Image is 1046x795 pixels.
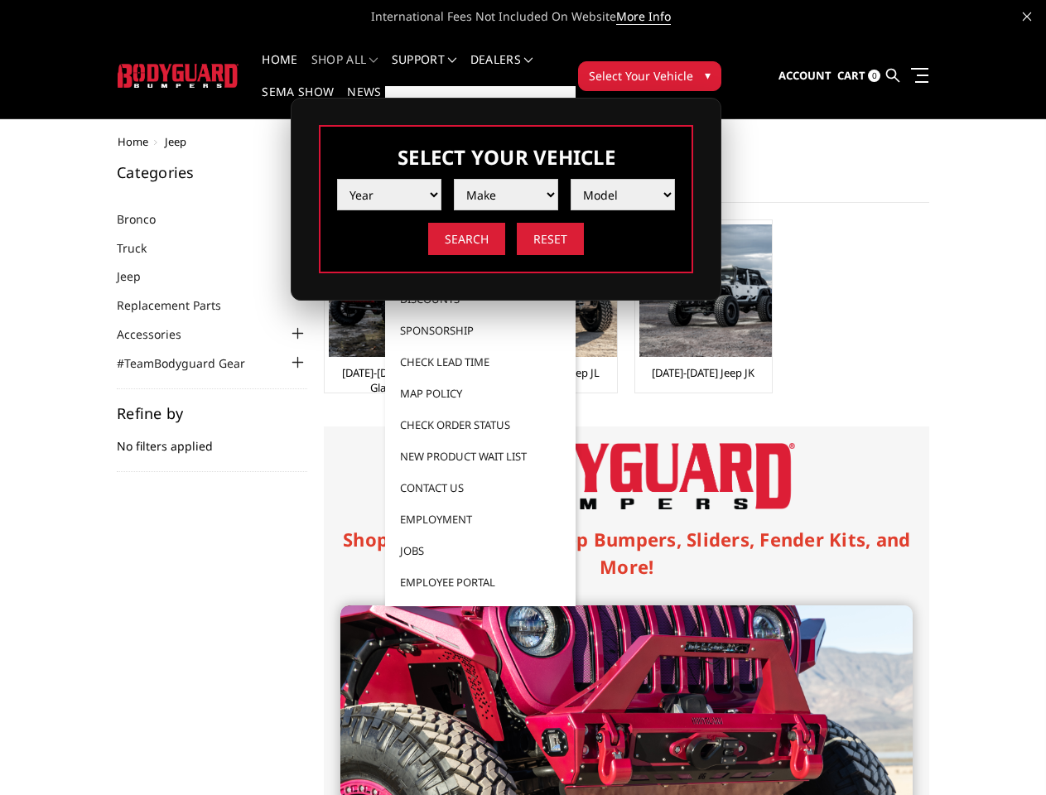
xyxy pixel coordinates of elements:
a: Sponsorship [392,315,569,346]
span: Account [778,68,831,83]
select: Please select the value from list. [337,179,441,210]
a: News [347,86,381,118]
div: No filters applied [117,406,307,472]
h5: Categories [117,165,307,180]
a: Truck [117,239,167,257]
span: 0 [868,70,880,82]
a: SEMA Show [262,86,334,118]
a: MAP Policy [392,378,569,409]
a: shop all [311,54,378,86]
a: Contact Us [392,472,569,503]
a: Employment [392,503,569,535]
a: Check Order Status [392,409,569,441]
a: Jobs [392,535,569,566]
a: More Info [616,8,671,25]
a: Employee Portal [392,566,569,598]
a: Check Lead Time [392,346,569,378]
a: [DATE]-[DATE] Jeep JK [652,365,754,380]
a: Jeep [117,267,161,285]
img: Bodyguard Bumpers Logo [458,443,795,509]
h1: Shop Our Selection of Jeep Bumpers, Sliders, Fender Kits, and More! [340,526,913,581]
h3: Select Your Vehicle [337,143,675,171]
a: Replacement Parts [117,296,242,314]
a: Home [118,134,148,149]
h5: Refine by [117,406,307,421]
a: Support [392,54,457,86]
span: Jeep [165,134,186,149]
a: Account [778,54,831,99]
a: FAQ [392,94,569,126]
button: Select Your Vehicle [578,61,721,91]
a: [DATE]-[DATE] Jeep JT Gladiator [329,365,457,395]
a: Home [262,54,297,86]
input: Search [428,223,505,255]
a: Bronco [117,210,176,228]
span: ▾ [705,66,711,84]
span: Select Your Vehicle [589,67,693,84]
img: BODYGUARD BUMPERS [118,64,239,88]
a: Accessories [117,325,202,343]
span: Cart [837,68,865,83]
input: Reset [517,223,584,255]
a: Dealers [470,54,533,86]
a: Cart 0 [837,54,880,99]
select: Please select the value from list. [454,179,558,210]
a: New Product Wait List [392,441,569,472]
a: #TeamBodyguard Gear [117,354,266,372]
